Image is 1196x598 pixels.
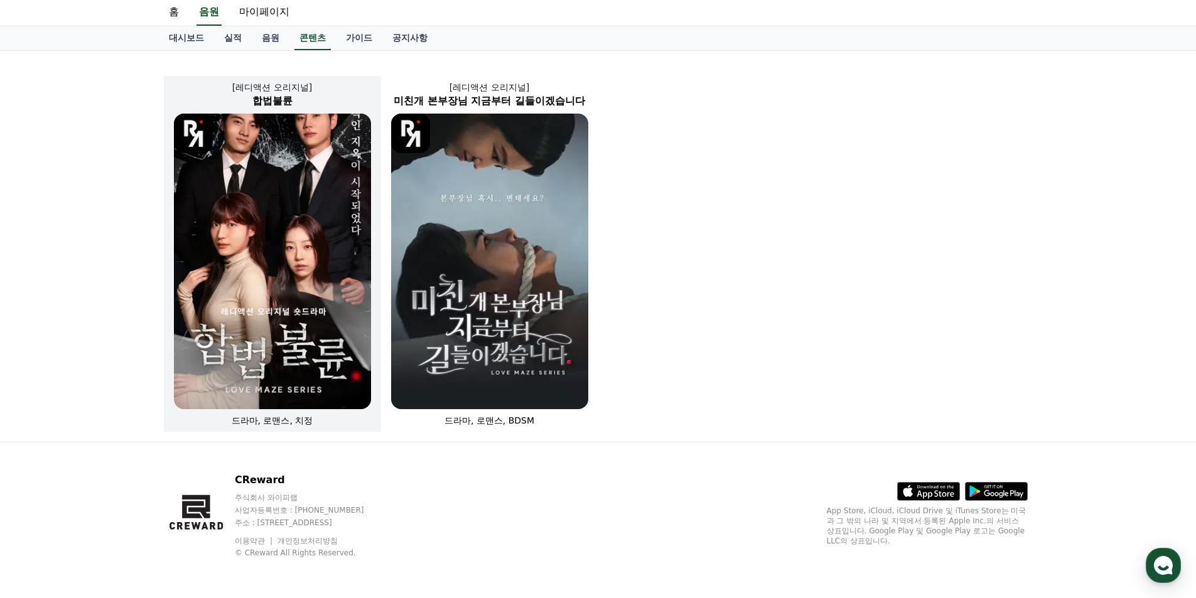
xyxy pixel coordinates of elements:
[235,518,388,528] p: 주소 : [STREET_ADDRESS]
[164,93,381,109] h2: 합법불륜
[164,81,381,93] p: [레디액션 오리지널]
[381,81,598,93] p: [레디액션 오리지널]
[336,26,382,50] a: 가이드
[382,26,438,50] a: 공지사항
[277,537,338,545] a: 개인정보처리방침
[827,506,1028,546] p: App Store, iCloud, iCloud Drive 및 iTunes Store는 미국과 그 밖의 나라 및 지역에서 등록된 Apple Inc.의 서비스 상표입니다. Goo...
[159,26,214,50] a: 대시보드
[252,26,289,50] a: 음원
[235,505,388,515] p: 사업자등록번호 : [PHONE_NUMBER]
[232,415,313,425] span: 드라마, 로맨스, 치정
[235,548,388,558] p: © CReward All Rights Reserved.
[162,398,241,429] a: 설정
[444,415,534,425] span: 드라마, 로맨스, BDSM
[115,417,130,427] span: 대화
[174,114,213,153] img: [object Object] Logo
[194,417,209,427] span: 설정
[381,93,598,109] h2: 미친개 본부장님 지금부터 길들이겠습니다
[174,114,371,409] img: 합법불륜
[391,114,431,153] img: [object Object] Logo
[164,71,381,437] a: [레디액션 오리지널] 합법불륜 합법불륜 [object Object] Logo 드라마, 로맨스, 치정
[214,26,252,50] a: 실적
[4,398,83,429] a: 홈
[294,26,331,50] a: 콘텐츠
[83,398,162,429] a: 대화
[381,71,598,437] a: [레디액션 오리지널] 미친개 본부장님 지금부터 길들이겠습니다 미친개 본부장님 지금부터 길들이겠습니다 [object Object] Logo 드라마, 로맨스, BDSM
[391,114,588,409] img: 미친개 본부장님 지금부터 길들이겠습니다
[235,493,388,503] p: 주식회사 와이피랩
[40,417,47,427] span: 홈
[235,473,388,488] p: CReward
[235,537,274,545] a: 이용약관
